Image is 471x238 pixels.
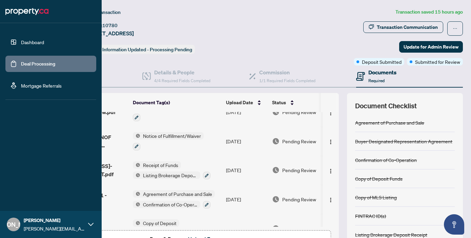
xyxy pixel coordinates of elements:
[154,78,210,83] span: 4/4 Required Fields Completed
[328,110,333,116] img: Logo
[24,217,85,224] span: [PERSON_NAME]
[325,194,336,205] button: Logo
[355,156,417,164] div: Confirmation of Co-Operation
[355,175,403,182] div: Copy of Deposit Funds
[328,139,333,145] img: Logo
[368,68,396,76] h4: Documents
[325,165,336,176] button: Logo
[21,83,62,89] a: Mortgage Referrals
[272,99,286,106] span: Status
[133,161,140,169] img: Status Icon
[282,108,316,116] span: Pending Review
[24,225,85,232] span: [PERSON_NAME][EMAIL_ADDRESS][DOMAIN_NAME]
[272,196,280,203] img: Document Status
[223,185,269,214] td: [DATE]
[133,161,210,180] button: Status IconReceipt of FundsStatus IconListing Brokerage Deposit Receipt
[377,22,438,33] div: Transaction Communication
[328,197,333,203] img: Logo
[404,41,458,52] span: Update for Admin Review
[84,9,121,15] span: View Transaction
[133,219,140,227] img: Status Icon
[415,58,460,66] span: Submitted for Review
[355,101,417,111] span: Document Checklist
[399,41,463,53] button: Update for Admin Review
[328,168,333,174] img: Logo
[133,103,177,121] button: Status IconFINTRAC ID(s)
[272,225,280,232] img: Document Status
[140,171,200,179] span: Listing Brokerage Deposit Receipt
[355,212,386,220] div: FINTRAC ID(s)
[223,127,269,156] td: [DATE]
[328,226,333,232] img: Logo
[272,108,280,116] img: Document Status
[355,119,424,126] div: Agreement of Purchase and Sale
[140,201,200,208] span: Confirmation of Co-Operation
[282,138,316,145] span: Pending Review
[259,78,315,83] span: 1/1 Required Fields Completed
[5,6,48,17] img: logo
[133,132,140,140] img: Status Icon
[130,93,223,112] th: Document Tag(s)
[140,132,204,140] span: Notice of Fulfillment/Waiver
[355,194,397,201] div: Copy of MLS Listing
[133,190,140,198] img: Status Icon
[133,201,140,208] img: Status Icon
[133,190,215,208] button: Status IconAgreement of Purchase and SaleStatus IconConfirmation of Co-Operation
[133,171,140,179] img: Status Icon
[272,166,280,174] img: Document Status
[102,47,192,53] span: Information Updated - Processing Pending
[363,21,443,33] button: Transaction Communication
[140,219,179,227] span: Copy of Deposit
[133,132,204,150] button: Status IconNotice of Fulfillment/Waiver
[355,138,452,145] div: Buyer Designated Representation Agreement
[325,107,336,117] button: Logo
[133,219,179,238] button: Status IconCopy of Deposit
[368,78,385,83] span: Required
[362,58,402,66] span: Deposit Submitted
[140,190,215,198] span: Agreement of Purchase and Sale
[84,29,134,37] span: [STREET_ADDRESS]
[223,156,269,185] td: [DATE]
[444,214,464,235] button: Open asap
[226,99,253,106] span: Upload Date
[282,166,316,174] span: Pending Review
[84,45,195,54] div: Status:
[282,225,316,232] span: Pending Review
[102,22,118,29] span: 10780
[395,8,463,16] article: Transaction saved 15 hours ago
[21,39,44,45] a: Dashboard
[282,196,316,203] span: Pending Review
[259,68,315,76] h4: Commission
[269,93,327,112] th: Status
[140,161,181,169] span: Receipt of Funds
[325,136,336,147] button: Logo
[325,223,336,234] button: Logo
[223,97,269,127] td: [DATE]
[21,61,55,67] a: Deal Processing
[453,26,457,31] span: ellipsis
[272,138,280,145] img: Document Status
[223,93,269,112] th: Upload Date
[154,68,210,76] h4: Details & People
